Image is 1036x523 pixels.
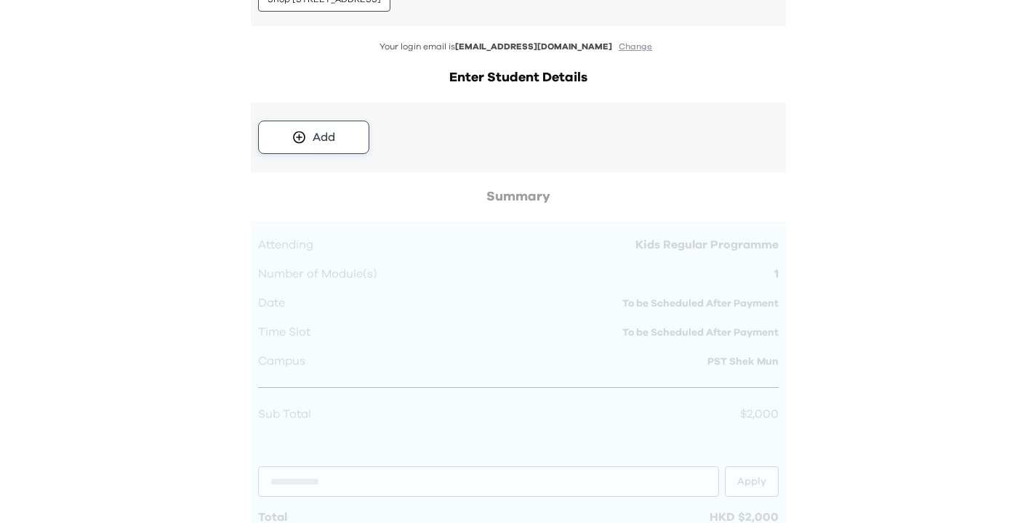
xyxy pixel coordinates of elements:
h2: Enter Student Details [251,68,786,88]
p: Your login email is [251,41,786,53]
div: Add [313,129,335,146]
button: Add [258,121,369,154]
span: [EMAIL_ADDRESS][DOMAIN_NAME] [455,42,612,51]
button: Change [614,41,656,53]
